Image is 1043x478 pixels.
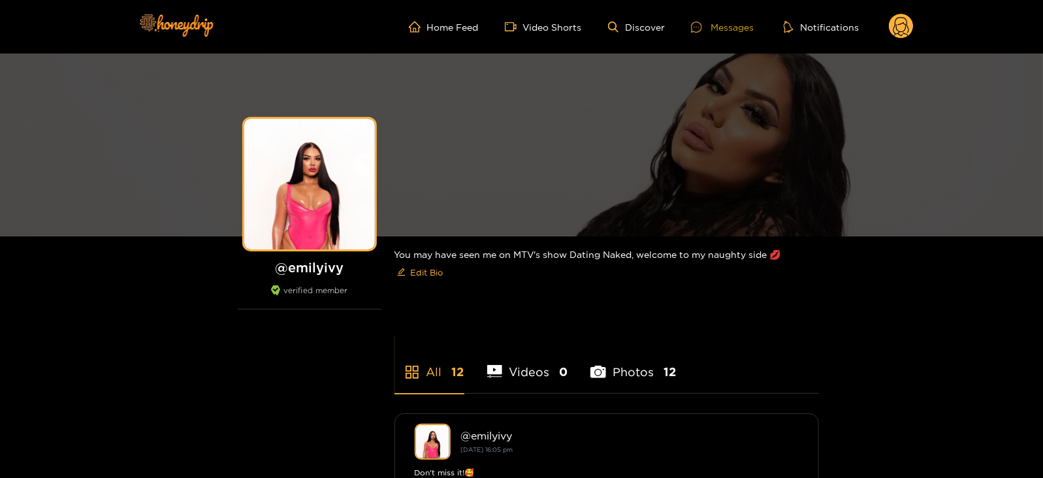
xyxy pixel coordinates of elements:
[559,364,568,380] span: 0
[409,21,427,33] span: home
[608,22,665,33] a: Discover
[238,259,381,276] h1: @ emilyivy
[404,364,420,380] span: appstore
[411,266,443,279] span: Edit Bio
[394,334,464,393] li: All
[397,268,406,278] span: edit
[780,20,863,33] button: Notifications
[461,446,513,453] small: [DATE] 16:05 pm
[691,20,754,35] div: Messages
[505,21,582,33] a: Video Shorts
[461,430,799,441] div: @ emilyivy
[590,334,676,393] li: Photos
[409,21,479,33] a: Home Feed
[505,21,523,33] span: video-camera
[415,424,451,460] img: emilyivy
[394,236,819,293] div: You may have seen me on MTV's show Dating Naked, welcome to my naughty side 💋
[394,262,446,283] button: editEdit Bio
[238,285,381,310] div: verified member
[664,364,676,380] span: 12
[452,364,464,380] span: 12
[487,334,568,393] li: Videos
